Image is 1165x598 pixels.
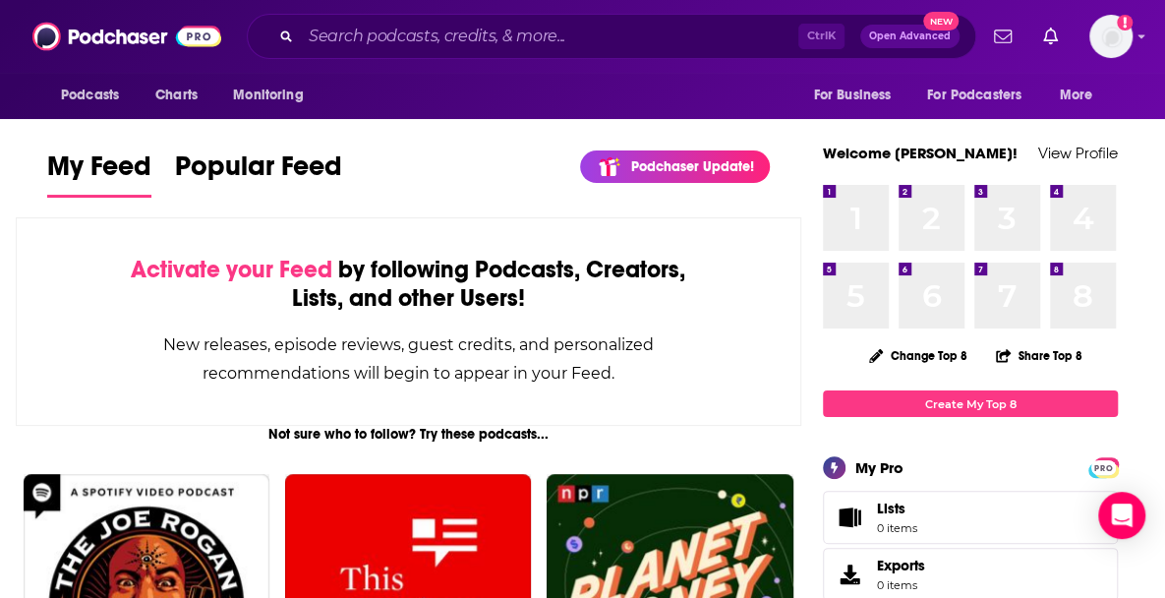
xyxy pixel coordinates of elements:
button: Open AdvancedNew [860,25,960,48]
span: Lists [830,504,869,531]
a: Show notifications dropdown [986,20,1019,53]
button: open menu [47,77,145,114]
span: Logged in as WE_Broadcast1 [1089,15,1133,58]
span: PRO [1091,460,1115,475]
div: My Pro [855,458,903,477]
div: by following Podcasts, Creators, Lists, and other Users! [115,256,702,313]
span: Lists [877,500,905,517]
span: Exports [830,561,869,588]
button: open menu [914,77,1050,114]
span: Ctrl K [798,24,845,49]
span: Open Advanced [869,31,951,41]
span: 0 items [877,578,925,592]
button: Show profile menu [1089,15,1133,58]
div: Open Intercom Messenger [1098,492,1145,539]
span: Lists [877,500,917,517]
img: Podchaser - Follow, Share and Rate Podcasts [32,18,221,55]
div: New releases, episode reviews, guest credits, and personalized recommendations will begin to appe... [115,330,702,388]
span: Monitoring [233,82,303,109]
span: Popular Feed [175,149,342,195]
button: Change Top 8 [857,343,979,368]
span: More [1060,82,1093,109]
a: Lists [823,491,1118,544]
a: Welcome [PERSON_NAME]! [823,144,1018,162]
span: For Podcasters [927,82,1021,109]
span: For Business [813,82,891,109]
a: Show notifications dropdown [1035,20,1066,53]
div: Search podcasts, credits, & more... [247,14,976,59]
button: Share Top 8 [995,336,1083,375]
div: Not sure who to follow? Try these podcasts... [16,426,801,443]
span: Podcasts [61,82,119,109]
span: Exports [877,557,925,574]
a: Popular Feed [175,149,342,198]
img: User Profile [1089,15,1133,58]
span: My Feed [47,149,151,195]
button: open menu [799,77,915,114]
span: Activate your Feed [131,255,332,284]
span: Charts [155,82,198,109]
a: My Feed [47,149,151,198]
span: New [923,12,959,30]
button: open menu [219,77,328,114]
a: View Profile [1038,144,1118,162]
p: Podchaser Update! [631,158,754,175]
svg: Add a profile image [1117,15,1133,30]
a: PRO [1091,459,1115,474]
a: Create My Top 8 [823,390,1118,417]
input: Search podcasts, credits, & more... [301,21,798,52]
a: Charts [143,77,209,114]
span: 0 items [877,521,917,535]
button: open menu [1046,77,1118,114]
